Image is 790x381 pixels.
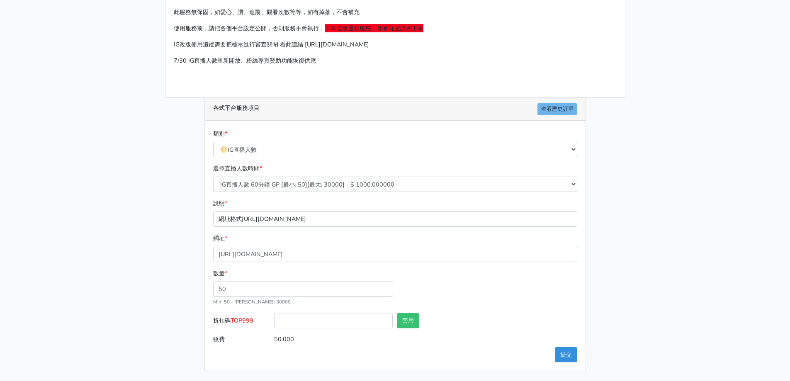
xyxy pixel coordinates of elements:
p: IG改版使用追蹤需要把標示進行審查關閉 看此連結 [URL][DOMAIN_NAME] [174,40,617,49]
label: 數量 [213,269,227,278]
label: 說明 [213,199,227,208]
p: 此服務無保固，如愛心、讚、追蹤、觀看次數等等，如有掉落，不會補充 [174,7,617,17]
label: 類別 [213,129,227,138]
input: 這邊填入網址 [213,247,577,262]
a: 查看歷史訂單 [537,103,577,115]
div: 各式平台服務項目 [205,98,586,121]
p: 7/30 IG直播人數重新開放、粉絲專頁贊助功能恢復供應 [174,56,617,66]
span: TOP999 [231,316,253,325]
button: 套用 [397,313,419,328]
label: 選擇直播人數時間 [213,164,262,173]
p: 使用服務前，請把各個平台設定公開，否則服務不會執行， [174,24,617,33]
label: 折扣碼 [211,313,272,332]
button: 提交 [555,347,577,362]
label: 收費 [211,332,272,347]
span: 下單後無退款服務，如有疑慮請勿下單 [325,24,423,32]
label: 網址 [213,233,227,243]
small: Min: 50 - [PERSON_NAME]: 30000 [213,298,291,305]
p: 網址格式[URL][DOMAIN_NAME] [213,211,577,227]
